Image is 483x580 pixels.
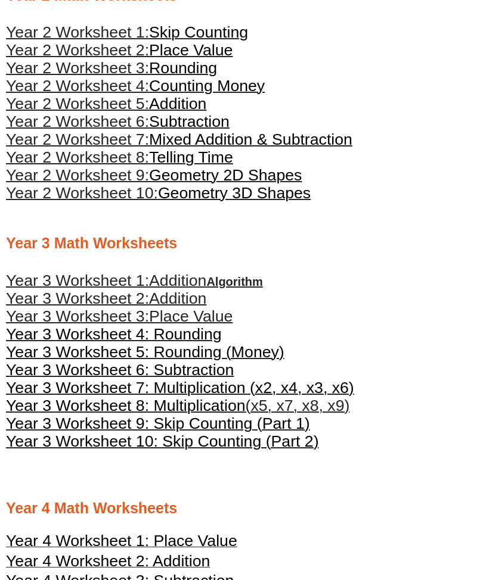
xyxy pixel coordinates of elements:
span: Year 2 Worksheet 10: [6,184,158,202]
span: Year 3 Worksheet 4: Rounding [6,325,222,343]
h2: Year 4 Math Worksheets [6,498,477,518]
span: Year 3 Worksheet 2: [6,289,149,307]
iframe: Chat Widget [273,445,483,580]
a: Year 3 Worksheet 2:Addition [6,292,206,308]
span: Year 3 Worksheet 8: Multiplication [6,397,246,414]
span: Year 3 Worksheet 1: [6,272,149,289]
span: Year 2 Worksheet 6: [6,113,149,130]
span: Addition [149,95,206,113]
a: Year 2 Worksheet 7:Mixed Addition & Subtraction [6,134,352,147]
span: Subtraction [149,113,230,130]
span: Place Value [149,307,233,325]
span: Geometry 2D Shapes [149,166,302,184]
a: Year 3 Worksheet 7: Multiplication (x2, x4, x3, x6) [6,381,354,397]
span: Year 2 Worksheet 1: [6,23,149,41]
a: Year 2 Worksheet 6:Subtraction [6,116,230,129]
span: Counting Money [149,77,265,95]
span: Year 2 Worksheet 9: [6,166,149,184]
a: Year 2 Worksheet 2:Place Value [6,45,233,58]
a: Year 2 Worksheet 5:Addition [6,98,206,111]
span: Skip Counting [149,23,248,41]
span: Year 2 Worksheet 5: [6,95,149,113]
a: Year 2 Worksheet 8:Telling Time [6,152,233,165]
a: Year 4 Worksheet 2: Addition [6,557,210,569]
a: Year 3 Worksheet 4: Rounding [6,328,222,344]
a: Year 3 Worksheet 1:AdditionAlgorithm [6,275,263,288]
span: Year 2 Worksheet 4: [6,77,149,95]
span: Year 3 Worksheet 3: [6,307,149,325]
span: Rounding [149,59,217,77]
span: Year 3 Worksheet 5: Rounding (Money) [6,343,284,361]
span: Year 3 Worksheet 9: Skip Counting (Part 1) [6,414,310,432]
span: Year 2 Worksheet 8: [6,148,149,166]
span: Year 4 Worksheet 2: Addition [6,552,210,570]
a: Year 3 Worksheet 5: Rounding (Money) [6,345,284,361]
a: Year 2 Worksheet 1:Skip Counting [6,27,248,40]
a: Year 3 Worksheet 6: Subtraction [6,363,234,379]
span: Place Value [149,41,233,59]
a: Year 2 Worksheet 9:Geometry 2D Shapes [6,170,302,183]
span: Year 2 Worksheet 3: [6,59,149,77]
span: Year 4 Worksheet 1: Place Value [6,532,237,550]
span: Addition [149,272,206,289]
a: Year 3 Worksheet 10: Skip Counting (Part 2) [6,435,319,451]
a: Year 3 Worksheet 8: Multiplication(x5, x7, x8, x9) [6,399,349,415]
a: Year 3 Worksheet 3:Place Value [6,310,233,326]
span: Year 3 Worksheet 6: Subtraction [6,361,234,379]
a: Year 3 Worksheet 9: Skip Counting (Part 1) [6,417,310,433]
span: Telling Time [149,148,233,166]
h2: Year 3 Math Worksheets [6,233,477,253]
a: Year 4 Worksheet 1: Place Value [6,537,237,549]
a: Year 2 Worksheet 10:Geometry 3D Shapes [6,188,311,201]
span: Year 2 Worksheet 7: [6,130,149,148]
span: Year 2 Worksheet 2: [6,41,149,59]
span: Year 3 Worksheet 10: Skip Counting (Part 2) [6,432,319,450]
a: Year 2 Worksheet 3:Rounding [6,63,217,76]
a: Year 2 Worksheet 4:Counting Money [6,80,265,93]
span: (x5, x7, x8, x9) [246,397,350,414]
span: Addition [149,289,206,307]
span: Mixed Addition & Subtraction [149,130,352,148]
span: Geometry 3D Shapes [158,184,311,202]
span: Year 3 Worksheet 7: Multiplication (x2, x4, x3, x6) [6,379,354,397]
